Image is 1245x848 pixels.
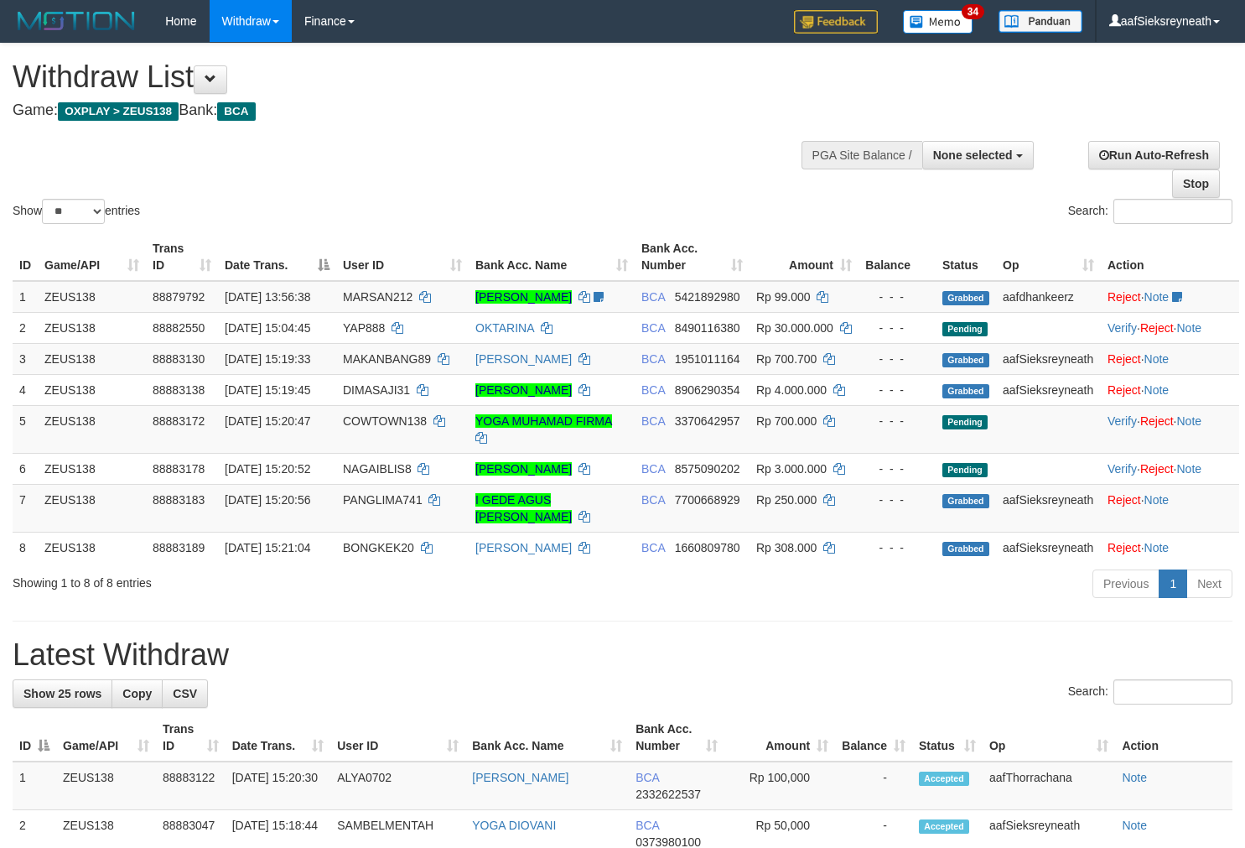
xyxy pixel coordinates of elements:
img: MOTION_logo.png [13,8,140,34]
button: None selected [922,141,1034,169]
span: 88883178 [153,462,205,476]
a: Note [1144,493,1170,507]
td: ZEUS138 [38,453,146,484]
span: Pending [942,463,988,477]
th: Amount: activate to sort column ascending [724,714,835,762]
th: ID: activate to sort column descending [13,714,56,762]
span: Copy 7700668929 to clipboard [675,493,740,507]
span: Copy 5421892980 to clipboard [675,290,740,304]
th: User ID: activate to sort column ascending [336,233,469,281]
span: Copy 2332622537 to clipboard [635,788,701,801]
a: Note [1176,414,1201,428]
div: - - - [865,382,929,398]
a: YOGA DIOVANI [472,819,556,832]
td: · · [1101,312,1239,343]
a: Note [1122,819,1147,832]
a: Copy [112,679,163,708]
span: BONGKEK20 [343,541,414,554]
a: YOGA MUHAMAD FIRMA [475,414,612,428]
h1: Latest Withdraw [13,638,1232,672]
a: [PERSON_NAME] [475,541,572,554]
h4: Game: Bank: [13,102,813,119]
td: ZEUS138 [38,343,146,374]
a: CSV [162,679,208,708]
td: 88883122 [156,762,226,810]
span: [DATE] 15:20:47 [225,414,310,428]
a: [PERSON_NAME] [475,352,572,366]
span: 88883172 [153,414,205,428]
a: Verify [1108,414,1137,428]
td: - [835,762,912,810]
a: I GEDE AGUS [PERSON_NAME] [475,493,572,523]
span: 88883183 [153,493,205,507]
th: ID [13,233,38,281]
a: Reject [1140,414,1174,428]
span: BCA [641,541,665,554]
td: aafSieksreyneath [996,343,1101,374]
span: [DATE] 15:04:45 [225,321,310,335]
span: [DATE] 13:56:38 [225,290,310,304]
span: BCA [641,290,665,304]
td: 6 [13,453,38,484]
a: Reject [1108,493,1141,507]
span: BCA [217,102,255,121]
span: BCA [641,493,665,507]
a: Note [1176,462,1201,476]
span: BCA [635,771,659,784]
a: Run Auto-Refresh [1088,141,1220,169]
a: Reject [1108,541,1141,554]
span: Accepted [919,772,969,786]
th: Date Trans.: activate to sort column ascending [226,714,331,762]
span: [DATE] 15:20:52 [225,462,310,476]
th: Balance: activate to sort column ascending [835,714,912,762]
div: Showing 1 to 8 of 8 entries [13,568,506,591]
span: DIMASAJI31 [343,383,410,397]
a: Reject [1140,321,1174,335]
a: Note [1122,771,1147,784]
td: 2 [13,312,38,343]
th: Game/API: activate to sort column ascending [38,233,146,281]
a: [PERSON_NAME] [475,462,572,476]
a: Show 25 rows [13,679,112,708]
td: · [1101,343,1239,374]
th: Bank Acc. Number: activate to sort column ascending [635,233,750,281]
th: Status: activate to sort column ascending [912,714,983,762]
th: User ID: activate to sort column ascending [330,714,465,762]
div: - - - [865,320,929,336]
th: Op: activate to sort column ascending [983,714,1115,762]
span: OXPLAY > ZEUS138 [58,102,179,121]
td: ZEUS138 [56,762,156,810]
span: Copy 8490116380 to clipboard [675,321,740,335]
span: BCA [641,462,665,476]
span: 88883189 [153,541,205,554]
a: [PERSON_NAME] [475,290,572,304]
a: Note [1144,383,1170,397]
span: Rp 3.000.000 [756,462,827,476]
span: MAKANBANG89 [343,352,431,366]
span: [DATE] 15:19:33 [225,352,310,366]
td: [DATE] 15:20:30 [226,762,331,810]
a: Reject [1108,383,1141,397]
a: Next [1186,570,1232,598]
th: Balance [859,233,936,281]
td: 7 [13,484,38,532]
td: aafSieksreyneath [996,484,1101,532]
span: Pending [942,415,988,429]
a: Verify [1108,321,1137,335]
span: BCA [641,352,665,366]
span: 88883130 [153,352,205,366]
span: Grabbed [942,494,989,508]
span: 88883138 [153,383,205,397]
span: Copy [122,687,152,700]
span: Rp 4.000.000 [756,383,827,397]
span: NAGAIBLIS8 [343,462,412,476]
div: - - - [865,289,929,305]
td: 1 [13,281,38,313]
span: [DATE] 15:21:04 [225,541,310,554]
td: · · [1101,405,1239,453]
td: ZEUS138 [38,484,146,532]
h1: Withdraw List [13,60,813,94]
span: Rp 250.000 [756,493,817,507]
span: MARSAN212 [343,290,412,304]
td: · · [1101,453,1239,484]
